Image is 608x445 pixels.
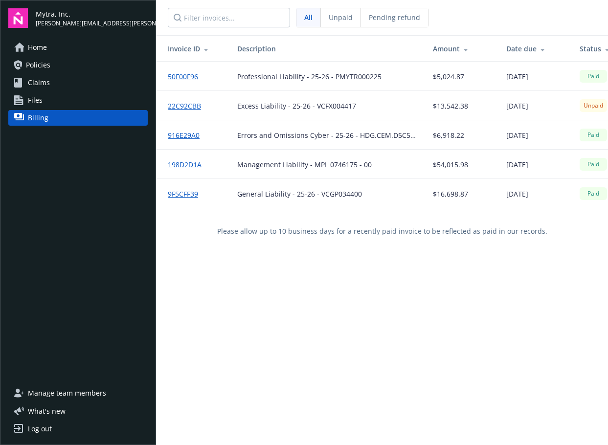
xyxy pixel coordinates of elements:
div: Date due [506,44,564,54]
img: navigator-logo.svg [8,8,28,28]
span: [DATE] [506,159,528,170]
button: Mytra, Inc.[PERSON_NAME][EMAIL_ADDRESS][PERSON_NAME] [36,8,148,28]
span: [PERSON_NAME][EMAIL_ADDRESS][PERSON_NAME] [36,19,148,28]
span: Home [28,40,47,55]
div: Invoice ID [168,44,222,54]
span: Billing [28,110,48,126]
span: Claims [28,75,50,90]
span: Paid [584,131,603,139]
span: Mytra, Inc. [36,9,148,19]
span: $54,015.98 [433,159,468,170]
span: [DATE] [506,101,528,111]
span: [DATE] [506,130,528,140]
a: Claims [8,75,148,90]
a: 22C92CBB [168,101,209,111]
span: $5,024.87 [433,71,464,82]
span: Manage team members [28,385,106,401]
span: [DATE] [506,71,528,82]
div: Log out [28,421,52,437]
div: Please allow up to 10 business days for a recently paid invoice to be reflected as paid in our re... [156,208,608,254]
span: Unpaid [329,12,353,22]
div: Amount [433,44,491,54]
span: Unpaid [584,101,603,110]
span: $6,918.22 [433,130,464,140]
div: General Liability - 25-26 - VCGP034400 [237,189,362,199]
div: Professional Liability - 25-26 - PMYTR000225 [237,71,382,82]
div: Description [237,44,417,54]
div: Errors and Omissions Cyber - 25-26 - HDG.CEM.D5C5-A0C4 [237,130,417,140]
span: Paid [584,189,603,198]
a: Manage team members [8,385,148,401]
div: Excess Liability - 25-26 - VCFX004417 [237,101,356,111]
a: 50F00F96 [168,71,206,82]
span: All [304,12,313,22]
span: Paid [584,160,603,169]
span: Pending refund [369,12,420,22]
span: Paid [584,72,603,81]
a: 916E29A0 [168,130,207,140]
span: [DATE] [506,189,528,199]
a: 9F5CFF39 [168,189,206,199]
button: What's new [8,406,81,416]
span: Files [28,92,43,108]
span: $13,542.38 [433,101,468,111]
span: What ' s new [28,406,66,416]
a: Files [8,92,148,108]
span: $16,698.87 [433,189,468,199]
div: Management Liability - MPL 0746175 - 00 [237,159,372,170]
a: Billing [8,110,148,126]
input: Filter invoices... [168,8,290,27]
span: Policies [26,57,50,73]
a: Home [8,40,148,55]
a: 198D2D1A [168,159,209,170]
a: Policies [8,57,148,73]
